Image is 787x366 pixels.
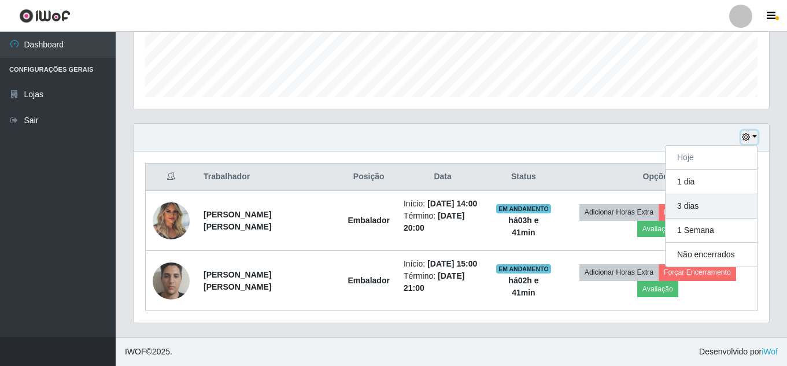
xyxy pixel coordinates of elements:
[659,204,736,220] button: Forçar Encerramento
[348,276,390,285] strong: Embalador
[404,270,482,294] li: Término:
[404,198,482,210] li: Início:
[125,346,172,358] span: © 2025 .
[666,170,757,194] button: 1 dia
[341,164,397,191] th: Posição
[559,164,758,191] th: Opções
[579,204,659,220] button: Adicionar Horas Extra
[204,210,271,231] strong: [PERSON_NAME] [PERSON_NAME]
[197,164,341,191] th: Trabalhador
[153,196,190,245] img: 1755882104624.jpeg
[153,239,190,323] img: 1756165895154.jpeg
[348,216,390,225] strong: Embalador
[637,221,678,237] button: Avaliação
[659,264,736,280] button: Forçar Encerramento
[666,219,757,243] button: 1 Semana
[699,346,778,358] span: Desenvolvido por
[762,347,778,356] a: iWof
[19,9,71,23] img: CoreUI Logo
[637,281,678,297] button: Avaliação
[125,347,146,356] span: IWOF
[579,264,659,280] button: Adicionar Horas Extra
[397,164,489,191] th: Data
[489,164,558,191] th: Status
[496,264,551,273] span: EM ANDAMENTO
[508,276,538,297] strong: há 02 h e 41 min
[427,199,477,208] time: [DATE] 14:00
[204,270,271,291] strong: [PERSON_NAME] [PERSON_NAME]
[496,204,551,213] span: EM ANDAMENTO
[427,259,477,268] time: [DATE] 15:00
[666,146,757,170] button: Hoje
[666,194,757,219] button: 3 dias
[508,216,538,237] strong: há 03 h e 41 min
[404,258,482,270] li: Início:
[404,210,482,234] li: Término:
[666,243,757,267] button: Não encerrados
